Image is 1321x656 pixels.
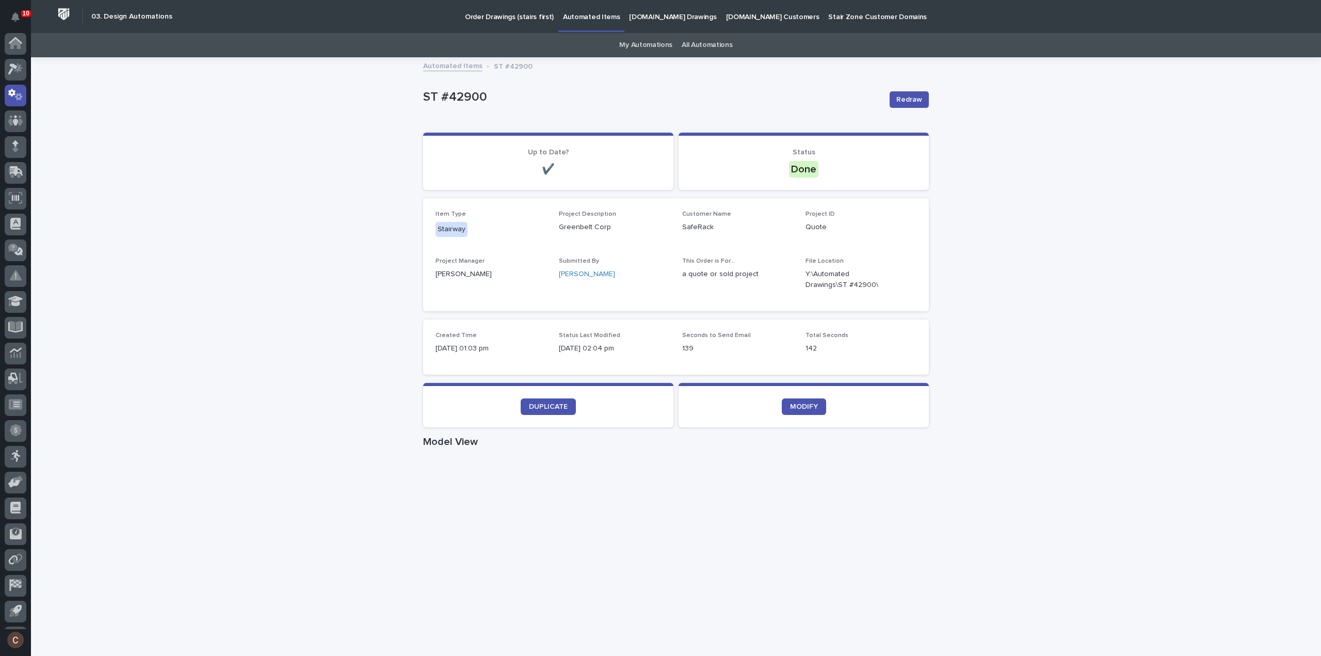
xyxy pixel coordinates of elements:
[806,343,916,354] p: 142
[528,149,569,156] span: Up to Date?
[682,269,793,280] p: a quote or sold project
[782,398,826,415] a: MODIFY
[559,211,616,217] span: Project Description
[436,211,466,217] span: Item Type
[806,269,892,291] : Y:\Automated Drawings\ST #42900\
[682,222,793,233] p: SafeRack
[529,403,568,410] span: DUPLICATE
[619,33,672,57] a: My Automations
[423,436,929,448] h1: Model View
[423,90,881,105] p: ST #42900
[436,222,468,237] div: Stairway
[559,332,620,339] span: Status Last Modified
[436,163,661,175] p: ✔️
[423,59,482,71] a: Automated Items
[682,258,735,264] span: This Order is For...
[793,149,815,156] span: Status
[682,343,793,354] p: 139
[521,398,576,415] a: DUPLICATE
[436,258,485,264] span: Project Manager
[23,10,29,17] p: 10
[806,222,916,233] p: Quote
[789,161,818,178] div: Done
[559,343,670,354] p: [DATE] 02:04 pm
[91,12,172,21] h2: 03. Design Automations
[436,343,546,354] p: [DATE] 01:03 pm
[436,269,546,280] p: [PERSON_NAME]
[559,258,599,264] span: Submitted By
[890,91,929,108] button: Redraw
[559,222,670,233] p: Greenbelt Corp
[5,629,26,651] button: users-avatar
[54,5,73,24] img: Workspace Logo
[13,12,26,29] div: Notifications10
[806,332,848,339] span: Total Seconds
[896,94,922,105] span: Redraw
[806,211,835,217] span: Project ID
[559,269,615,280] a: [PERSON_NAME]
[682,33,732,57] a: All Automations
[436,332,477,339] span: Created Time
[790,403,818,410] span: MODIFY
[494,60,533,71] p: ST #42900
[5,6,26,28] button: Notifications
[806,258,844,264] span: File Location
[682,332,751,339] span: Seconds to Send Email
[682,211,731,217] span: Customer Name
